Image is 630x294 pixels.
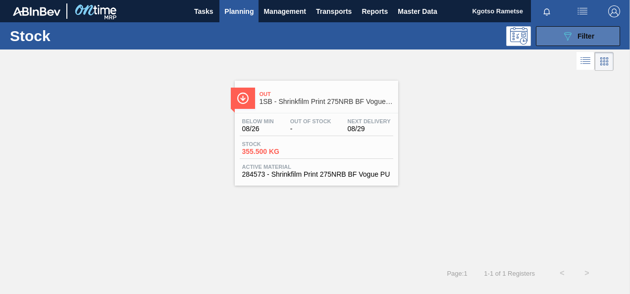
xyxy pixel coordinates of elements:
[316,5,352,17] span: Transports
[263,5,306,17] span: Management
[242,125,274,133] span: 08/26
[531,4,563,18] button: Notifications
[237,92,249,104] img: Ícone
[227,73,403,186] a: ÍconeOut1SB - Shrinkfilm Print 275NRB BF Vogue PUBelow Min08/26Out Of Stock-Next Delivery08/29Sto...
[362,5,388,17] span: Reports
[242,164,391,170] span: Active Material
[242,148,312,155] span: 355.500 KG
[290,125,331,133] span: -
[224,5,254,17] span: Planning
[242,171,391,178] span: 284573 - Shrinkfilm Print 275NRB BF Vogue PU
[193,5,214,17] span: Tasks
[577,52,595,71] div: List Vision
[550,261,575,286] button: <
[577,5,588,17] img: userActions
[608,5,620,17] img: Logout
[577,32,594,40] span: Filter
[482,270,535,277] span: 1 - 1 of 1 Registers
[536,26,620,46] button: Filter
[348,118,391,124] span: Next Delivery
[447,270,467,277] span: Page : 1
[398,5,437,17] span: Master Data
[506,26,531,46] div: Programming: no user selected
[10,30,147,42] h1: Stock
[575,261,599,286] button: >
[260,98,393,105] span: 1SB - Shrinkfilm Print 275NRB BF Vogue PU
[242,141,312,147] span: Stock
[290,118,331,124] span: Out Of Stock
[13,7,60,16] img: TNhmsLtSVTkK8tSr43FrP2fwEKptu5GPRR3wAAAABJRU5ErkJggg==
[242,118,274,124] span: Below Min
[595,52,614,71] div: Card Vision
[260,91,393,97] span: Out
[348,125,391,133] span: 08/29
